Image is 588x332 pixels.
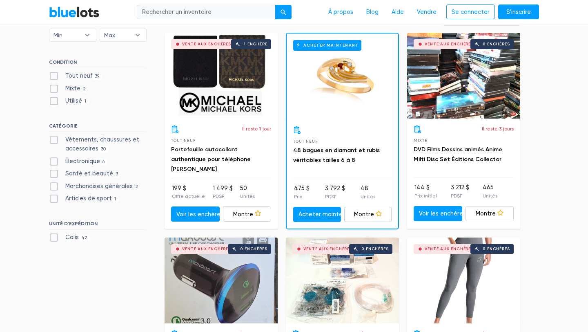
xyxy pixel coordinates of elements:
font: Marchandises générales [65,183,133,190]
font: Prix ​​initial [414,193,437,199]
font: Colis [65,234,79,241]
font: Articles de sport [65,195,112,202]
font: Santé et beauté [65,170,113,177]
font: Tout neuf [171,138,195,143]
font: CATÉGORIE [49,123,78,129]
a: Vente aux enchères en direct 0 enchères [407,238,520,323]
font: 144 $ [414,184,430,191]
font: 1 enchère [244,42,267,47]
font: Aide [392,9,404,16]
font: Voir les enchères [419,210,466,217]
font: Il reste 3 jours [482,126,514,132]
font: Mixte [414,138,427,143]
font: 39 [95,74,99,79]
a: Portefeuille autocollant authentique pour téléphone [PERSON_NAME] [171,146,251,173]
font: Offre actuelle [172,193,205,199]
a: Montre [344,207,392,222]
font: 465 [483,184,494,191]
font: S'inscrire [506,9,531,16]
font: 0 enchères [483,42,510,47]
a: Montre [465,206,514,221]
font: Min [53,32,62,38]
font: Montre [476,210,496,217]
a: 48 bagues en diamant et rubis véritables tailles 6 à 8 [293,147,380,164]
input: Rechercher un inventaire [137,5,276,20]
font: 1 [85,99,86,104]
font: Acheter maintenant [298,211,356,218]
font: Vente aux enchères en direct [425,42,499,47]
font: PDSF [451,193,462,199]
font: Montre [233,211,253,218]
font: À propos [328,9,353,16]
font: Se connecter [452,9,490,16]
font: Acheter maintenant [303,43,359,48]
font: Vendre [417,9,437,16]
font: 1 499 $ [213,185,233,192]
font: 42 [81,235,87,240]
font: Vêtements, chaussures et accessoires [65,136,139,152]
font: 48 [361,185,368,192]
font: Vente aux enchères en direct [425,247,499,251]
font: 2 [135,184,138,189]
font: Vente aux enchères en direct [182,247,256,251]
font: Vente aux enchères en direct [182,42,256,47]
font: 1 [114,196,116,202]
font: UNITÉ D'EXPÉDITION [49,221,98,227]
a: Vente aux enchères en direct 0 enchères [165,238,278,323]
a: Voir les enchères [414,206,462,221]
a: DVD Films Dessins animés Anime Milti Disc Set Éditions Collector [414,146,502,163]
a: À propos [322,4,360,20]
a: Vendre [410,4,443,20]
a: Vente aux enchères en direct 0 enchères [286,238,399,323]
a: Acheter maintenant [293,207,341,222]
font: Vente aux enchères en direct [303,247,377,251]
font: Voir les enchères [176,211,223,218]
font: 30 [101,146,106,152]
font: Utilisé [65,97,82,104]
font: PDSF [213,193,224,199]
font: Unités [240,193,255,199]
font: Tout neuf [293,139,317,144]
font: Unités [483,193,497,199]
a: S'inscrire [498,4,539,20]
a: Montre [223,206,272,222]
font: CONDITION [49,59,77,65]
font: 475 $ [294,185,310,192]
font: 0 enchères [240,247,267,251]
font: 0 enchères [483,247,510,251]
font: 2 [83,86,86,92]
font: Blog [366,9,379,16]
font: Il reste 1 jour [242,126,271,132]
a: Blog [360,4,385,20]
font: 50 [240,185,247,192]
font: Électronique [65,158,100,165]
font: Tout neuf [65,72,92,79]
a: Vente aux enchères en direct 1 enchère [165,33,278,119]
font: Prix [294,194,302,200]
font: Unités [361,194,375,200]
font: 3 792 $ [325,185,345,192]
font: 3 [116,171,118,177]
a: Se connecter [446,4,495,20]
font: 6 [102,159,105,164]
a: Vente aux enchères en direct 0 enchères [407,33,520,119]
font: 3 212 $ [451,184,469,191]
font: 0 enchères [361,247,388,251]
font: Montre [354,211,374,218]
font: Mixte [65,85,80,92]
a: Voir les enchères [171,206,220,222]
a: Acheter maintenant [287,34,398,119]
font: PDSF [325,194,336,200]
font: Max [104,32,115,38]
a: Aide [385,4,410,20]
font: 199 $ [172,185,186,192]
